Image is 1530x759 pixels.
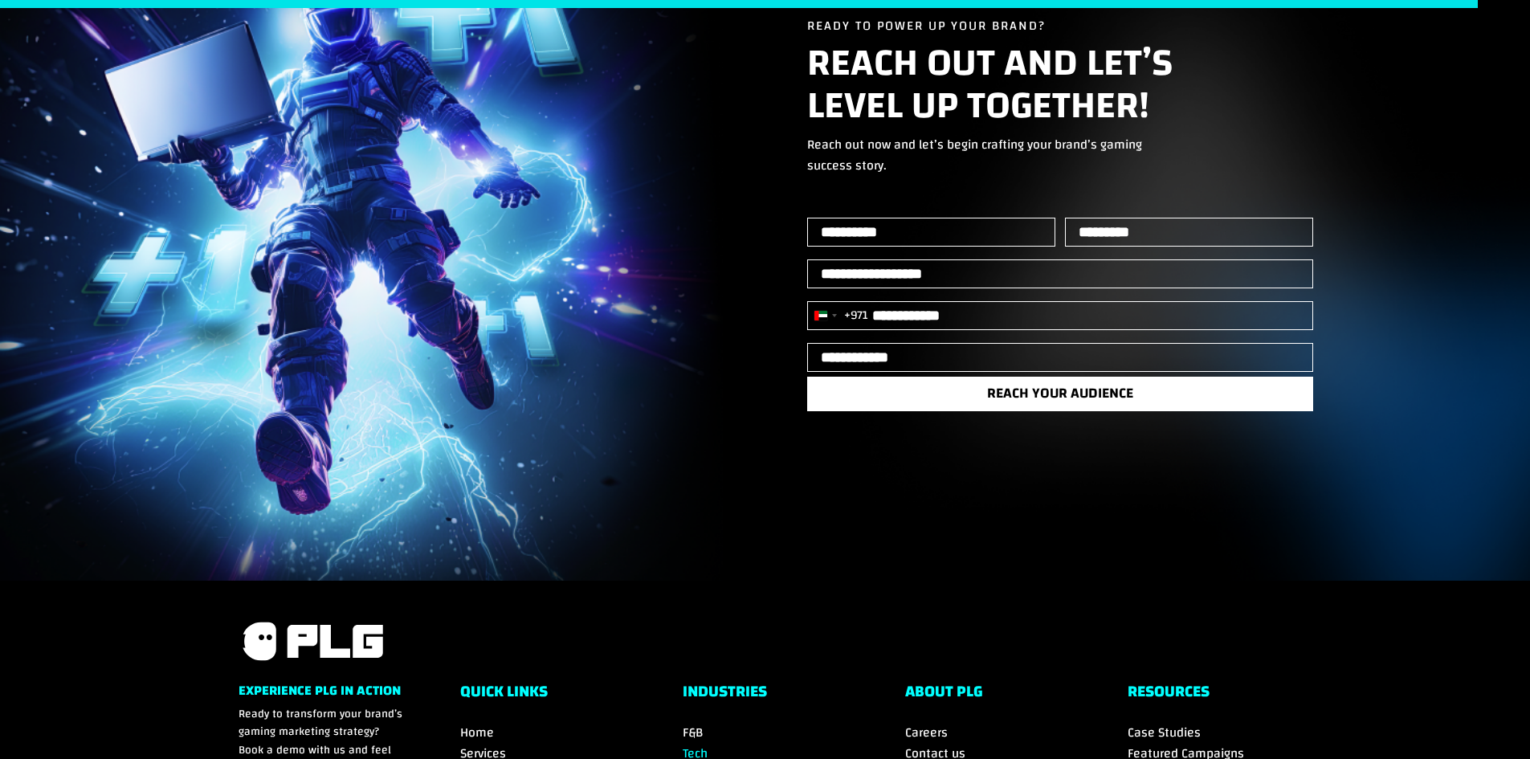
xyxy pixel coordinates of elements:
a: F&B [683,720,703,745]
button: Reach Your Audience [807,377,1313,411]
h2: Reach Out and Let’s Level Up Together! [807,42,1209,135]
p: Reach out now and let’s begin crafting your brand’s gaming success story. [807,134,1155,176]
h6: RESOURCES [1128,684,1292,708]
h6: Ready to Power Up Your Brand? [807,19,1128,40]
h6: Quick Links [460,684,625,708]
h6: Industries [683,684,847,708]
h6: ABOUT PLG [905,684,1070,708]
a: Case Studies [1128,720,1201,745]
img: PLG logo [239,619,386,663]
h6: Experience PLG in Action [239,684,403,705]
button: Selected country [808,302,868,329]
iframe: Chat Widget [1450,682,1530,759]
a: Home [460,720,494,745]
a: PLG [239,619,1292,663]
a: Careers [905,720,948,745]
div: +971 [844,304,868,326]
